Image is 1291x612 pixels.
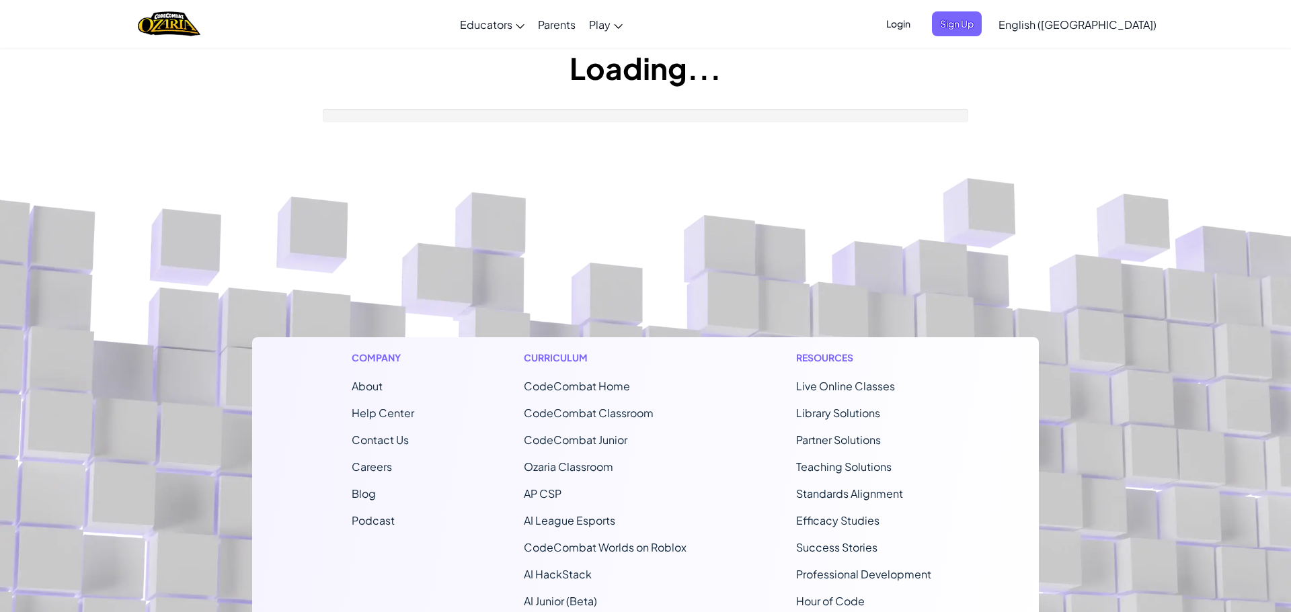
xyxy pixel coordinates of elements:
a: Library Solutions [796,406,880,420]
h1: Curriculum [524,351,687,365]
h1: Resources [796,351,939,365]
a: Podcast [352,513,395,527]
a: Hour of Code [796,594,865,608]
a: Partner Solutions [796,433,881,447]
a: About [352,379,383,393]
button: Sign Up [932,11,982,36]
a: English ([GEOGRAPHIC_DATA]) [992,6,1163,42]
span: CodeCombat Home [524,379,630,393]
a: AP CSP [524,486,561,500]
a: CodeCombat Worlds on Roblox [524,540,687,554]
span: Play [589,17,611,32]
span: Educators [460,17,512,32]
a: AI League Esports [524,513,615,527]
span: English ([GEOGRAPHIC_DATA]) [999,17,1157,32]
a: Professional Development [796,567,931,581]
a: Standards Alignment [796,486,903,500]
a: Success Stories [796,540,877,554]
a: Teaching Solutions [796,460,892,474]
a: Blog [352,486,376,500]
a: Careers [352,460,392,474]
a: Live Online Classes [796,379,895,393]
span: Contact Us [352,433,409,447]
a: Ozaria Classroom [524,460,613,474]
a: Efficacy Studies [796,513,879,527]
a: CodeCombat Classroom [524,406,654,420]
h1: Company [352,351,414,365]
a: AI Junior (Beta) [524,594,597,608]
a: Educators [453,6,531,42]
a: Parents [531,6,582,42]
a: Help Center [352,406,414,420]
a: Ozaria by CodeCombat logo [138,10,200,38]
button: Login [878,11,918,36]
a: AI HackStack [524,567,592,581]
a: Play [582,6,629,42]
a: CodeCombat Junior [524,433,627,447]
img: Home [138,10,200,38]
